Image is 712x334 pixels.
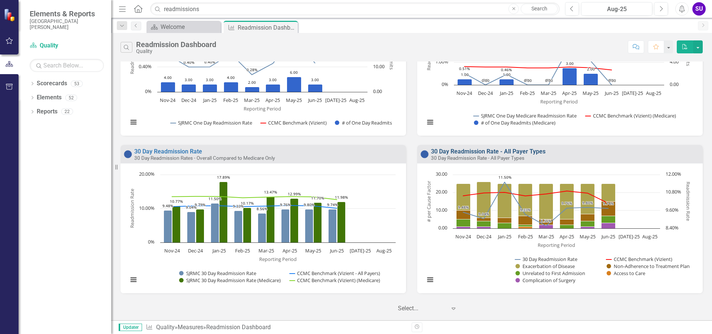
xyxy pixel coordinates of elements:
[164,75,172,80] text: 4.00
[349,97,365,103] text: Aug-25
[436,188,447,195] text: 20.00
[521,4,558,14] a: Search
[622,90,643,96] text: [DATE]-25
[208,196,221,201] text: 11.50%
[172,206,181,242] path: Nov-24, 10.76923077. SJRMC 30 Day Readmission Rate (Medicare).
[431,155,524,161] small: 30 Day Readmission Rate - All Payer Types
[266,97,280,103] text: Apr-25
[203,84,217,92] path: Jan-25, 3. # of One Day Readmits.
[161,22,219,32] div: Welcome
[388,39,395,70] text: # of Readmits
[124,13,402,134] div: Chart. Highcharts interactive chart.
[290,270,381,277] button: Show CCMC Benchmark (Vizient - All Payers)
[541,218,551,224] text: 8.56%
[692,2,706,16] div: SU
[136,40,216,49] div: Readmission Dashboard
[477,182,491,218] path: Dec-24, 20. Exacerbation of Disease.
[248,80,256,85] text: 2.00
[477,218,491,221] path: Dec-24, 2. Non-Adherence to Treatment Plan.
[286,97,302,103] text: May-25
[245,87,260,92] path: Mar-25, 2. # of One Day Readmits.
[601,223,616,228] path: Jun-25, 3. Complication of Surgery.
[30,18,104,30] small: [GEOGRAPHIC_DATA][PERSON_NAME]
[561,201,572,206] text: 9.76%
[261,119,327,126] button: Show CCMC Benchmark (Vizient)
[456,226,471,228] path: Nov-24, 1. Complication of Surgery.
[604,90,619,96] text: Jun-25
[540,98,578,105] text: Reporting Period
[525,77,530,83] text: 0%
[560,233,574,240] text: Apr-25
[30,42,104,50] a: Quality
[518,225,533,226] path: Feb-25, 1. Unrelated to First Admission.
[170,199,183,204] text: 10.77%
[305,247,321,254] text: May-25
[609,77,614,83] text: 0%
[204,59,215,65] text: 0.40%
[179,270,257,277] button: Show SJRMC 30 Day Readmission Rate
[224,82,238,92] path: Feb-25, 4. # of One Day Readmits.
[30,59,104,72] input: Search Below...
[666,206,679,213] text: 9.60%
[483,77,488,83] text: 0%
[244,105,281,112] text: Reporting Period
[281,209,290,242] path: Apr-25, 9.75609756. SJRMC 30 Day Readmission Rate.
[581,183,595,214] path: May-25, 17. Exacerbation of Disease.
[335,119,393,126] button: Show # of One Day Readmits
[582,200,593,205] text: 9.80%
[425,117,435,128] button: View chart menu, Chart
[234,211,243,242] path: Feb-25, 9.32721713. SJRMC 30 Day Readmission Rate.
[124,171,402,291] div: Chart. Highcharts interactive chart.
[581,226,595,228] path: May-25, 1. Complication of Surgery.
[139,171,155,177] text: 20.00%
[456,210,471,219] path: Nov-24, 5. Non-Adherence to Treatment Plan.
[71,80,83,87] div: 53
[211,203,219,242] path: Jan-25, 11.4973262. SJRMC 30 Day Readmission Rate.
[134,148,202,155] a: 30 Day Readmission Rate
[196,209,204,242] path: Dec-24, 9.79381443. SJRMC 30 Day Readmission Rate (Medicare).
[461,72,469,77] text: 1.00
[442,81,448,87] text: 0%
[456,183,471,210] path: Nov-24, 15. Exacerbation of Disease.
[608,78,616,83] text: 0.00
[258,213,266,242] path: Mar-25, 8.56353591. SJRMC 30 Day Readmission Rate.
[606,256,672,262] button: Show CCMC Benchmark (Vizient)
[603,201,614,206] text: 9.74%
[148,238,155,245] text: 0%
[425,275,435,285] button: View chart menu, Chart
[421,171,699,291] div: Chart. Highcharts interactive chart.
[515,270,586,277] button: Show Unrelated to First Admission
[195,202,205,207] text: 9.79%
[161,82,175,92] path: Nov-24, 4. # of One Day Readmits.
[337,202,346,242] path: Jun-25, 11.9760479. SJRMC 30 Day Readmission Rate (Medicare).
[223,97,238,103] text: Feb-25
[4,8,17,21] img: ClearPoint Strategy
[350,247,371,254] text: [DATE]-25
[136,49,216,54] div: Quality
[458,79,472,85] path: Nov-24, 1. # of One Day Readmits (Medicare).
[518,233,533,240] text: Feb-25
[37,79,67,88] a: Scorecards
[162,203,173,208] text: 9.48%
[497,233,511,240] text: Jan-25
[37,93,62,102] a: Elements
[290,198,299,242] path: Apr-25, 12.99435028. SJRMC 30 Day Readmission Rate (Medicare).
[128,275,139,285] button: View chart menu, Chart
[581,214,595,221] path: May-25, 4. Non-Adherence to Treatment Plan.
[474,112,578,119] button: Show SJRMC One Day Medicare Readmission Rate
[257,206,267,211] text: 8.56%
[601,233,615,240] text: Jun-25
[206,77,214,82] text: 3.00
[518,226,533,228] path: Feb-25, 1. Access to Care.
[311,195,324,201] text: 11.70%
[280,202,291,207] text: 9.76%
[666,171,681,177] text: 12.00%
[515,277,576,284] button: Show Complication of Surgery
[562,90,577,96] text: Apr-25
[283,247,297,254] text: Apr-25
[524,78,532,83] text: 0.00
[421,13,696,134] svg: Interactive chart
[373,88,382,95] text: 0.00
[329,247,344,254] text: Jun-25
[601,216,616,223] path: Jun-25, 4. Unrelated to First Admission.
